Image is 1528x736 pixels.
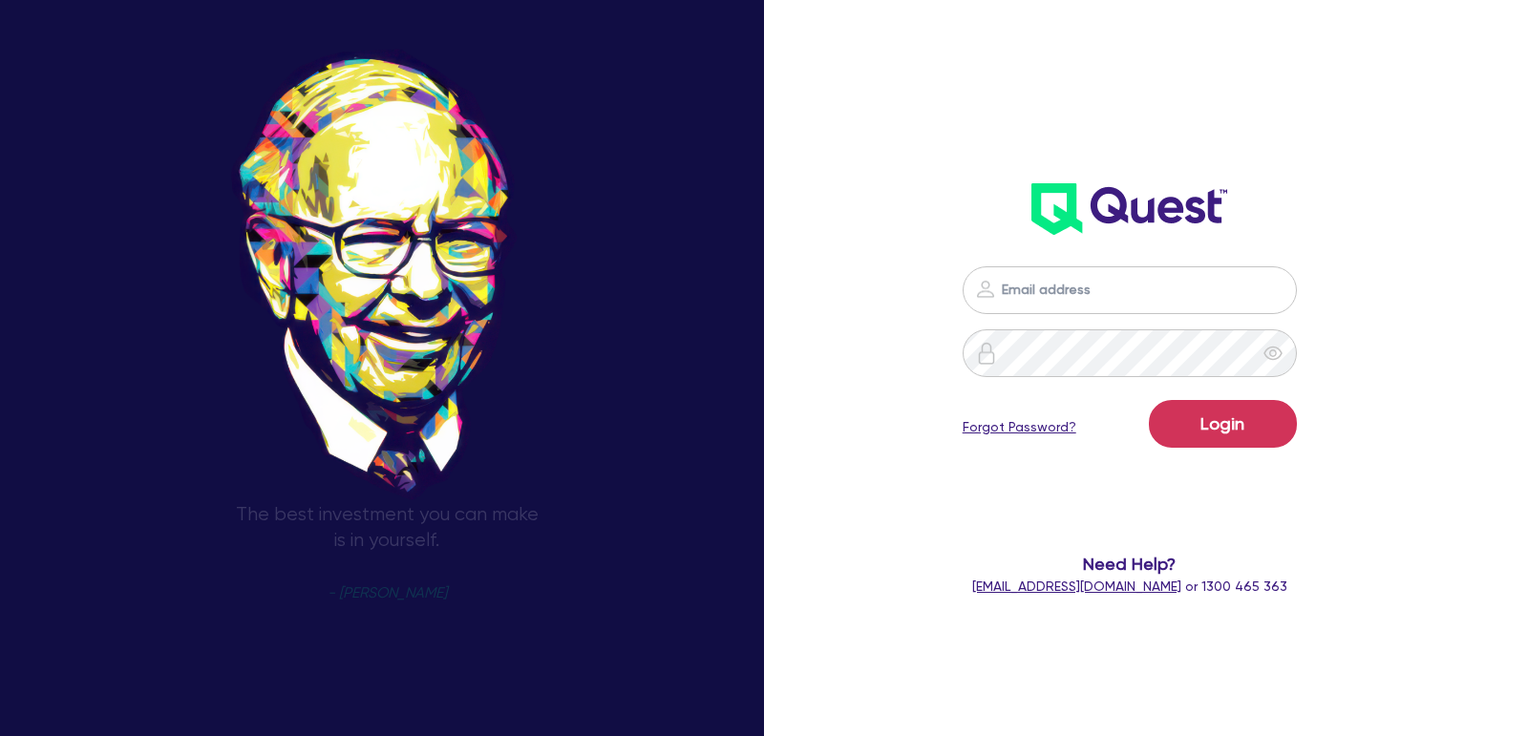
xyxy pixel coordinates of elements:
img: icon-password [974,278,997,301]
a: Forgot Password? [963,417,1076,437]
button: Login [1149,400,1297,448]
input: Email address [963,266,1297,314]
span: - [PERSON_NAME] [328,586,447,600]
span: Need Help? [930,551,1329,577]
span: eye [1263,344,1283,363]
img: wH2k97JdezQIQAAAABJRU5ErkJggg== [1031,183,1227,235]
img: icon-password [975,342,998,365]
a: [EMAIL_ADDRESS][DOMAIN_NAME] [972,578,1181,594]
span: or 1300 465 363 [972,578,1287,594]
